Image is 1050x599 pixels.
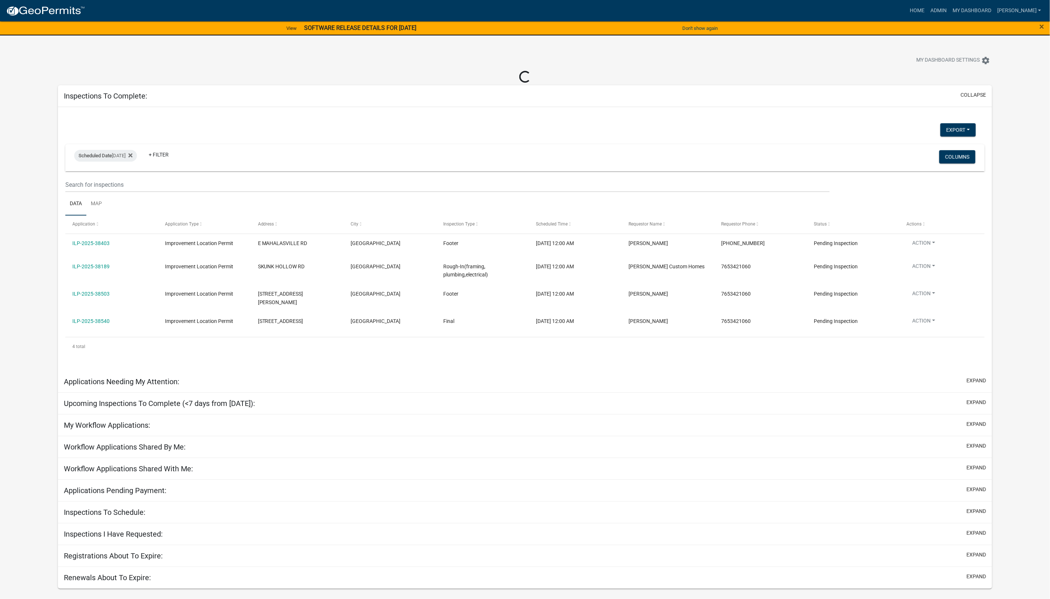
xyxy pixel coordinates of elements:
span: Scheduled Date [79,153,112,158]
i: settings [981,56,990,65]
button: My Dashboard Settingssettings [910,53,996,68]
span: 4314 E LANTERN RD [258,318,303,324]
span: Pending Inspection [814,291,858,297]
datatable-header-cell: Scheduled Time [529,216,622,233]
span: 09/10/2025, 12:00 AM [536,291,574,297]
strong: SOFTWARE RELEASE DETAILS FOR [DATE] [304,24,416,31]
h5: Workflow Applications Shared With Me: [64,464,193,473]
span: Earl Jones [629,240,668,246]
span: Improvement Location Permit [165,318,234,324]
span: Pending Inspection [814,240,858,246]
datatable-header-cell: Requestor Phone [714,216,807,233]
a: ILP-2025-38503 [72,291,110,297]
h5: Inspections To Schedule: [64,508,145,517]
span: Stephen Remster [629,291,668,297]
a: Home [907,4,927,18]
span: City [351,221,358,227]
h5: Applications Needing My Attention: [64,377,179,386]
button: expand [967,507,986,515]
h5: Inspections To Complete: [64,92,147,100]
span: Requestor Phone [721,221,755,227]
span: Bennett Custom Homes [629,264,705,269]
span: Scheduled Time [536,221,568,227]
span: 12831 N MCCRACKEN CREEK DR [258,291,303,305]
div: collapse [58,107,992,371]
datatable-header-cell: Requestor Name [622,216,714,233]
a: My Dashboard [950,4,994,18]
button: expand [967,377,986,385]
h5: Inspections I Have Requested: [64,530,163,538]
h5: My Workflow Applications: [64,421,150,430]
a: ILP-2025-38189 [72,264,110,269]
div: 4 total [65,337,985,356]
span: Final [443,318,454,324]
datatable-header-cell: Address [251,216,343,233]
button: Don't show again [679,22,721,34]
button: Action [906,317,941,328]
button: Action [906,290,941,300]
button: expand [967,486,986,493]
a: + Filter [143,148,175,161]
h5: Renewals About To Expire: [64,573,151,582]
span: Pending Inspection [814,318,858,324]
span: 09/10/2025, 12:00 AM [536,264,574,269]
button: expand [967,464,986,472]
span: MARTINSVILLE [351,264,400,269]
span: E MAHALASVILLE RD [258,240,307,246]
a: Map [86,192,106,216]
button: expand [967,420,986,428]
datatable-header-cell: Application [65,216,158,233]
datatable-header-cell: City [344,216,436,233]
span: Actions [906,221,922,227]
span: Address [258,221,274,227]
span: Pending Inspection [814,264,858,269]
a: Admin [927,4,950,18]
datatable-header-cell: Inspection Type [436,216,529,233]
span: Footer [443,291,458,297]
button: expand [967,551,986,559]
datatable-header-cell: Actions [899,216,992,233]
datatable-header-cell: Status [807,216,899,233]
span: Improvement Location Permit [165,291,234,297]
span: MARTINSVILLE [351,240,400,246]
button: collapse [961,91,986,99]
button: expand [967,573,986,581]
span: × [1040,21,1044,32]
span: MARTINSVILLE [351,318,400,324]
button: Action [906,239,941,250]
span: SKUNK HOLLOW RD [258,264,305,269]
span: REX MADDY [629,318,668,324]
a: Data [65,192,86,216]
span: Rough-In(framing, plumbing,electrical) [443,264,488,278]
a: ILP-2025-38540 [72,318,110,324]
span: Status [814,221,827,227]
button: expand [967,399,986,406]
span: Improvement Location Permit [165,264,234,269]
button: Action [906,262,941,273]
span: 7653421060 [721,318,751,324]
span: Improvement Location Permit [165,240,234,246]
h5: Upcoming Inspections To Complete (<7 days from [DATE]): [64,399,255,408]
button: expand [967,442,986,450]
span: My Dashboard Settings [916,56,980,65]
h5: Workflow Applications Shared By Me: [64,443,186,451]
h5: Registrations About To Expire: [64,551,163,560]
span: 09/10/2025, 12:00 AM [536,318,574,324]
button: Close [1040,22,1044,31]
div: [DATE] [74,150,137,162]
span: Application Type [165,221,199,227]
button: Columns [939,150,975,163]
span: 765-342-1060 [721,240,765,246]
datatable-header-cell: Application Type [158,216,251,233]
a: [PERSON_NAME] [994,4,1044,18]
a: ILP-2025-38403 [72,240,110,246]
span: 09/10/2025, 12:00 AM [536,240,574,246]
span: 7653421060 [721,291,751,297]
span: Footer [443,240,458,246]
input: Search for inspections [65,177,829,192]
span: MOORESVILLE [351,291,400,297]
span: Requestor Name [629,221,662,227]
button: Export [940,123,976,137]
span: Inspection Type [443,221,475,227]
a: View [283,22,300,34]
